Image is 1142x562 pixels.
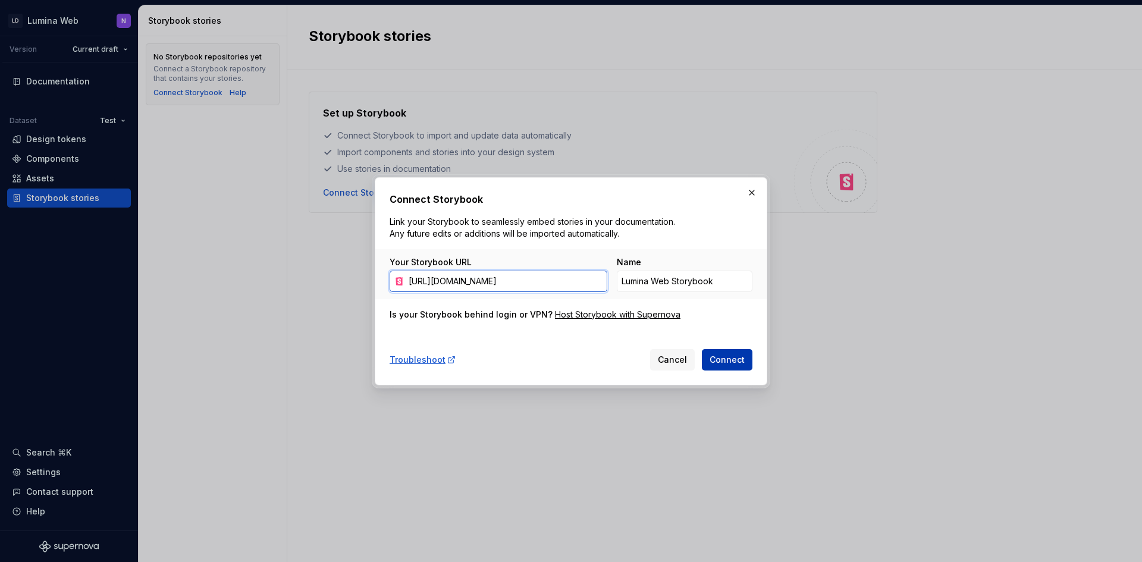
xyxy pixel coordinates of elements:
[650,349,695,371] button: Cancel
[617,256,641,268] label: Name
[710,354,745,366] span: Connect
[658,354,687,366] span: Cancel
[555,309,680,321] a: Host Storybook with Supernova
[404,271,607,292] input: https://your-storybook-domain.com/...
[390,309,553,321] div: Is your Storybook behind login or VPN?
[702,349,752,371] button: Connect
[390,216,680,240] p: Link your Storybook to seamlessly embed stories in your documentation. Any future edits or additi...
[390,354,456,366] a: Troubleshoot
[390,192,752,206] h2: Connect Storybook
[390,256,472,268] label: Your Storybook URL
[617,271,752,292] input: Custom Storybook Name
